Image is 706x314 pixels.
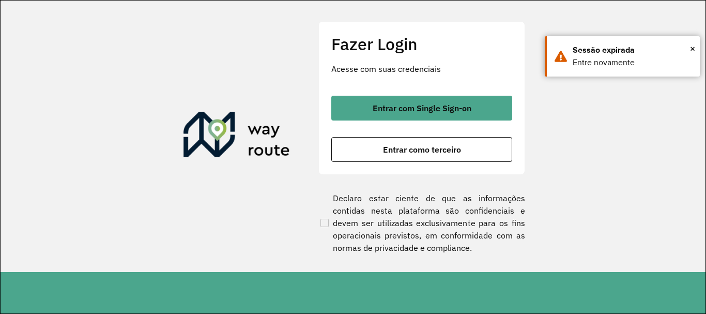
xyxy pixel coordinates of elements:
div: Sessão expirada [573,44,692,56]
span: × [690,41,695,56]
label: Declaro estar ciente de que as informações contidas nesta plataforma são confidenciais e devem se... [318,192,525,254]
img: Roteirizador AmbevTech [183,112,290,161]
button: Close [690,41,695,56]
div: Entre novamente [573,56,692,69]
button: button [331,96,512,121]
h2: Fazer Login [331,34,512,54]
button: button [331,137,512,162]
span: Entrar como terceiro [383,145,461,154]
p: Acesse com suas credenciais [331,63,512,75]
span: Entrar com Single Sign-on [373,104,471,112]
